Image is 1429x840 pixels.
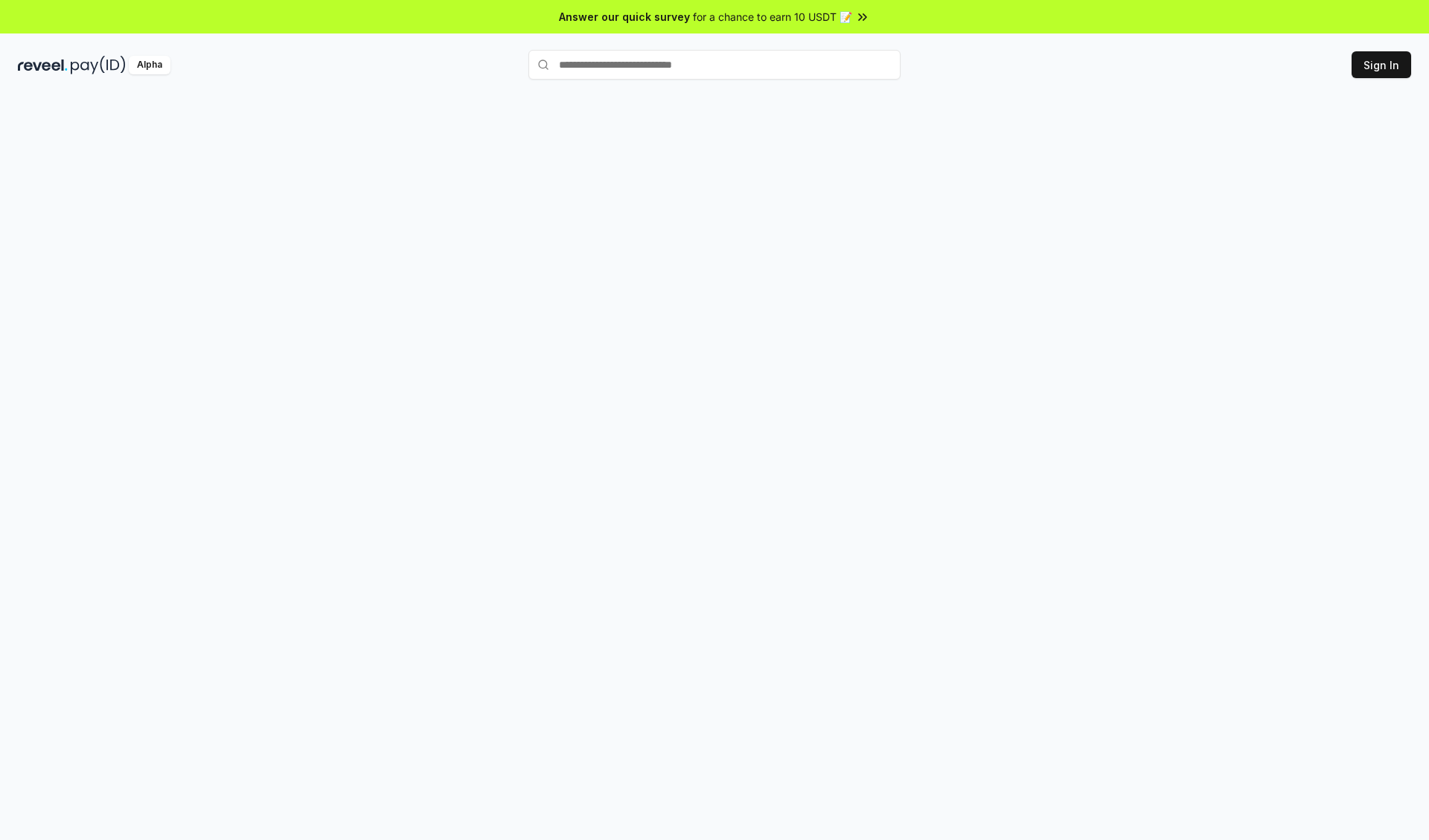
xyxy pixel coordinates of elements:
span: Answer our quick survey [559,9,690,25]
button: Sign In [1352,51,1411,78]
span: for a chance to earn 10 USDT 📝 [693,9,852,25]
img: reveel_dark [18,56,68,74]
div: Alpha [129,56,170,74]
img: pay_id [71,56,126,74]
